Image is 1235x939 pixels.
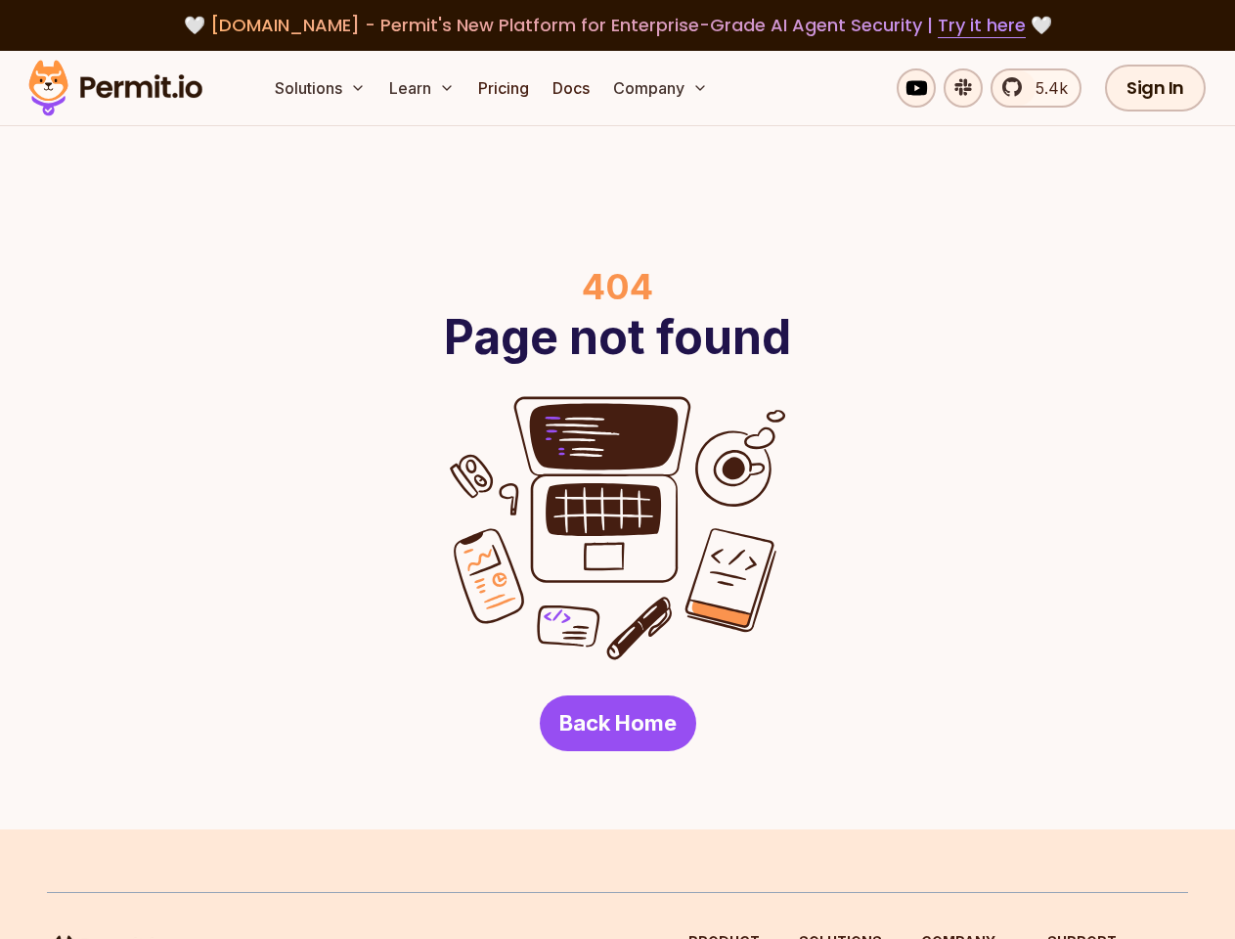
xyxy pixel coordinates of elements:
[20,55,211,121] img: Permit logo
[991,68,1081,108] a: 5.4k
[582,267,653,306] div: 404
[267,68,374,108] button: Solutions
[1024,76,1068,100] span: 5.4k
[470,68,537,108] a: Pricing
[210,13,1026,37] span: [DOMAIN_NAME] - Permit's New Platform for Enterprise-Grade AI Agent Security |
[1105,65,1206,112] a: Sign In
[938,13,1026,38] a: Try it here
[450,396,786,660] img: error
[540,695,696,751] a: Back Home
[47,12,1188,39] div: 🤍 🤍
[605,68,716,108] button: Company
[381,68,463,108] button: Learn
[444,314,791,361] h1: Page not found
[545,68,597,108] a: Docs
